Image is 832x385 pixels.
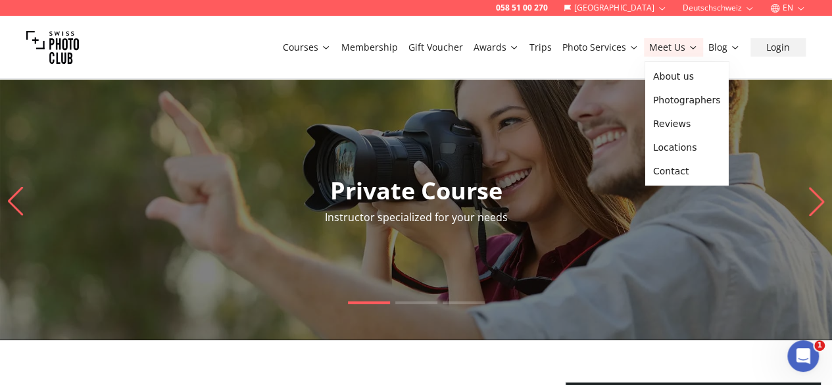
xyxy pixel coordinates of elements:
[403,38,468,57] button: Gift Voucher
[648,112,726,136] a: Reviews
[474,41,519,54] a: Awards
[648,159,726,183] a: Contact
[644,38,703,57] button: Meet Us
[648,136,726,159] a: Locations
[648,88,726,112] a: Photographers
[26,21,79,74] img: Swiss photo club
[787,340,819,372] iframe: Intercom live chat
[649,41,698,54] a: Meet Us
[336,38,403,57] button: Membership
[557,38,644,57] button: Photo Services
[496,3,548,13] a: 058 51 00 270
[341,41,398,54] a: Membership
[750,38,806,57] button: Login
[524,38,557,57] button: Trips
[283,41,331,54] a: Courses
[562,41,639,54] a: Photo Services
[278,38,336,57] button: Courses
[408,41,463,54] a: Gift Voucher
[708,41,740,54] a: Blog
[814,340,825,351] span: 1
[703,38,745,57] button: Blog
[468,38,524,57] button: Awards
[648,64,726,88] a: About us
[529,41,552,54] a: Trips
